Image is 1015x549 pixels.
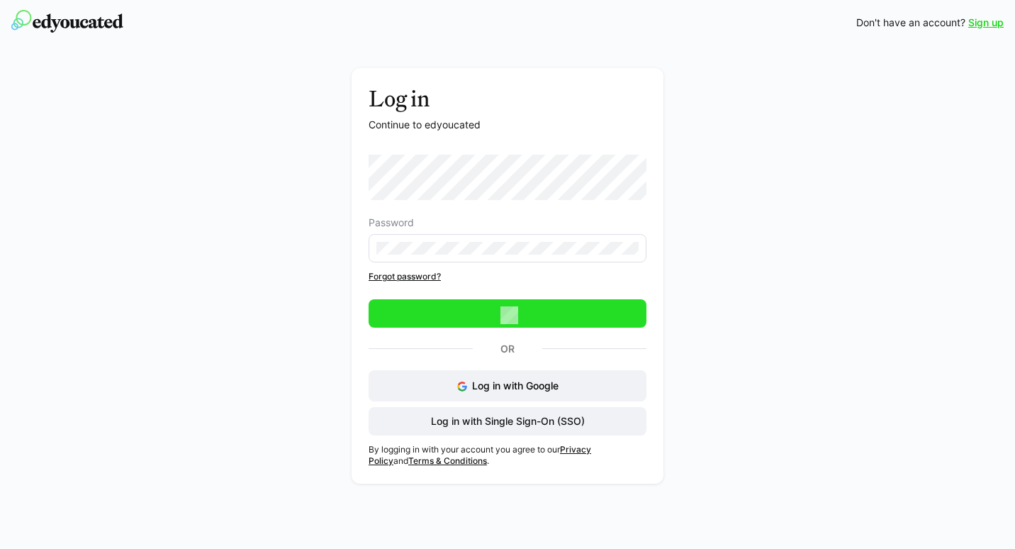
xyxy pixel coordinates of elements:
[369,370,646,401] button: Log in with Google
[369,444,646,467] p: By logging in with your account you agree to our and .
[429,414,587,428] span: Log in with Single Sign-On (SSO)
[369,85,646,112] h3: Log in
[369,118,646,132] p: Continue to edyoucated
[369,217,414,228] span: Password
[856,16,965,30] span: Don't have an account?
[968,16,1004,30] a: Sign up
[11,10,123,33] img: edyoucated
[369,271,646,282] a: Forgot password?
[472,379,559,392] span: Log in with Google
[369,407,646,436] button: Log in with Single Sign-On (SSO)
[369,444,591,466] a: Privacy Policy
[473,339,542,359] p: Or
[408,455,487,466] a: Terms & Conditions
